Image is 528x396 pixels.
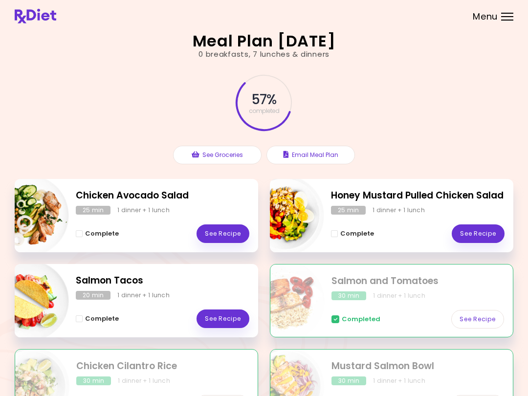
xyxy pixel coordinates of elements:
[76,189,249,203] h2: Chicken Avocado Salad
[331,274,504,288] h2: Salmon and Tomatoes
[331,228,374,240] button: Complete - Honey Mustard Pulled Chicken Salad
[76,359,249,374] h2: Chicken Cilantro Rice
[342,315,380,323] span: Completed
[266,146,355,164] button: Email Meal Plan
[197,224,249,243] a: See Recipe - Chicken Avocado Salad
[340,230,374,238] span: Complete
[76,313,119,325] button: Complete - Salmon Tacos
[198,49,330,60] div: 0 breakfasts , 7 lunches & dinners
[243,175,324,256] img: Info - Honey Mustard Pulled Chicken Salad
[76,206,110,215] div: 25 min
[243,261,325,342] img: Info - Salmon and Tomatoes
[451,310,504,329] a: See Recipe - Salmon and Tomatoes
[331,291,366,300] div: 30 min
[117,291,170,300] div: 1 dinner + 1 lunch
[373,206,425,215] div: 1 dinner + 1 lunch
[252,91,276,108] span: 57 %
[197,309,249,328] a: See Recipe - Salmon Tacos
[331,189,505,203] h2: Honey Mustard Pulled Chicken Salad
[173,146,262,164] button: See Groceries
[76,291,110,300] div: 20 min
[373,291,425,300] div: 1 dinner + 1 lunch
[15,9,56,23] img: RxDiet
[331,359,504,374] h2: Mustard Salmon Bowl
[373,376,425,385] div: 1 dinner + 1 lunch
[193,33,336,49] h2: Meal Plan [DATE]
[331,376,366,385] div: 30 min
[249,108,280,114] span: completed
[452,224,505,243] a: See Recipe - Honey Mustard Pulled Chicken Salad
[117,206,170,215] div: 1 dinner + 1 lunch
[76,274,249,288] h2: Salmon Tacos
[118,376,170,385] div: 1 dinner + 1 lunch
[76,376,111,385] div: 30 min
[331,206,366,215] div: 25 min
[85,230,119,238] span: Complete
[76,228,119,240] button: Complete - Chicken Avocado Salad
[473,12,498,21] span: Menu
[85,315,119,323] span: Complete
